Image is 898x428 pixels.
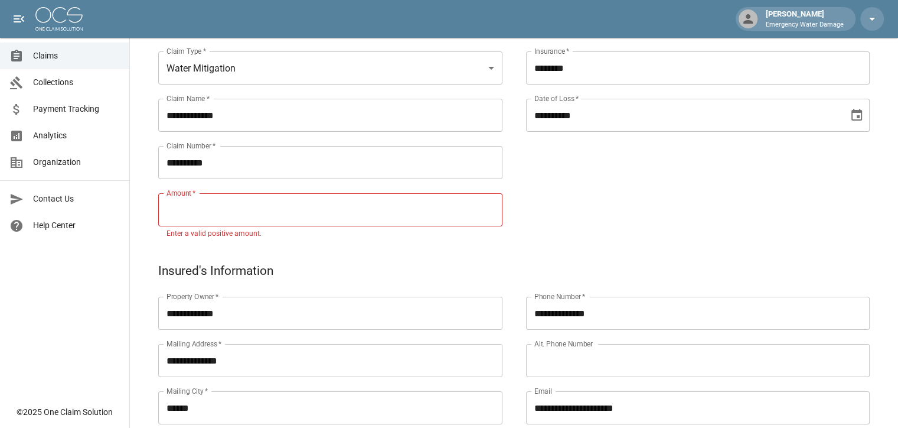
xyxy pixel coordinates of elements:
[766,20,844,30] p: Emergency Water Damage
[166,141,215,151] label: Claim Number
[845,103,868,127] button: Choose date, selected date is Aug 5, 2025
[7,7,31,31] button: open drawer
[166,188,196,198] label: Amount
[33,156,120,168] span: Organization
[166,228,494,240] p: Enter a valid positive amount.
[534,339,593,349] label: Alt. Phone Number
[33,76,120,89] span: Collections
[534,386,552,396] label: Email
[166,93,210,103] label: Claim Name
[33,103,120,115] span: Payment Tracking
[33,50,120,62] span: Claims
[534,93,579,103] label: Date of Loss
[761,8,848,30] div: [PERSON_NAME]
[158,51,502,85] div: Water Mitigation
[35,7,83,31] img: ocs-logo-white-transparent.png
[166,46,206,56] label: Claim Type
[33,193,120,205] span: Contact Us
[534,46,569,56] label: Insurance
[33,219,120,232] span: Help Center
[534,291,585,301] label: Phone Number
[166,386,208,396] label: Mailing City
[166,291,219,301] label: Property Owner
[166,339,221,349] label: Mailing Address
[17,406,113,418] div: © 2025 One Claim Solution
[33,129,120,142] span: Analytics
